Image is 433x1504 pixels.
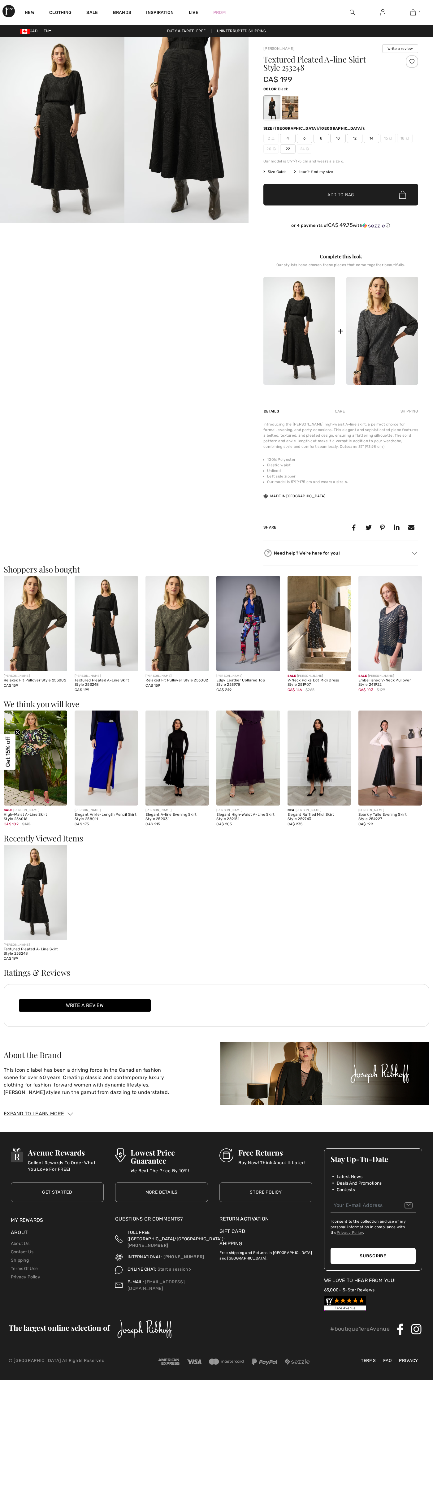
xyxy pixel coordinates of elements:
[219,1215,312,1223] a: Return Activation
[399,406,418,417] div: Shipping
[280,144,296,153] span: 22
[28,1148,103,1156] h3: Avenue Rewards
[330,1325,390,1333] p: #boutique1ereAvenue
[4,943,67,947] div: [PERSON_NAME]
[11,1274,40,1280] a: Privacy Policy
[263,144,279,153] span: 20
[263,548,418,558] div: Need help? We're here for you!
[11,1266,38,1271] a: Terms Of Use
[324,1296,366,1311] img: Customer Reviews
[9,1357,147,1364] p: © [GEOGRAPHIC_DATA] All Rights Reserved
[131,1148,208,1165] h3: Lowest Price Guarantee
[128,1230,225,1242] span: TOLL FREE ([GEOGRAPHIC_DATA]/[GEOGRAPHIC_DATA]):
[337,1180,382,1186] span: Deals And Promotions
[331,1199,416,1212] input: Your E-mail Address
[113,10,132,16] a: Brands
[216,711,280,806] img: Elegant High-Waist A-Line Skirt Style 259151
[4,576,67,671] img: Relaxed Fit Pullover Style 253002
[412,552,417,555] img: Arrow2.svg
[2,5,15,17] img: 1ère Avenue
[252,1359,277,1365] img: Paypal
[219,1182,312,1202] a: Store Policy
[389,137,392,140] img: ring-m.svg
[11,1229,104,1239] div: About
[263,169,287,175] span: Size Guide
[4,822,19,826] span: CA$ 102
[399,191,406,199] img: Bag.svg
[278,87,288,91] span: Black
[115,1279,123,1292] img: Contact us
[358,822,373,826] span: CA$ 199
[4,834,429,842] h3: Recently Viewed Items
[145,576,209,671] img: Relaxed Fit Pullover Style 253002
[327,192,354,198] span: Add to Bag
[11,1249,34,1255] a: Contact Us
[263,126,367,131] div: Size ([GEOGRAPHIC_DATA]/[GEOGRAPHIC_DATA]):
[263,55,392,71] h1: Textured Pleated A-line Skirt Style 253248
[4,565,429,573] h3: Shoppers also bought
[263,158,418,164] div: Our model is 5'9"/175 cm and wears a size 6.
[358,674,367,678] span: Sale
[219,1228,312,1235] a: Gift Card
[4,969,429,977] h3: Ratings & Reviews
[288,576,351,671] a: V-Neck Polka Dot Midi Dress Style 251907
[350,9,355,16] img: search the website
[216,822,232,826] span: CA$ 205
[4,678,67,683] div: Relaxed Fit Pullover Style 253002
[115,1182,208,1202] a: More Details
[267,479,418,485] li: Our model is 5'9"/175 cm and wears a size 6.
[20,29,40,33] span: CAD
[4,700,429,708] h3: We think you will love
[263,184,418,205] button: Add to Bag
[382,44,418,53] button: Write a review
[330,134,346,143] span: 10
[358,688,373,692] span: CA$ 103
[358,711,422,806] img: Sparkly Tulle Evening Skirt Style 254927
[75,813,138,821] div: Elegant Ankle-Length Pencil Skirt Style 258011
[220,1042,430,1105] img: About the Brand
[115,1266,123,1273] img: Online Chat
[297,144,312,153] span: 24
[271,137,275,140] img: ring-m.svg
[11,1217,43,1223] a: My Rewards
[4,947,67,956] div: Textured Pleated A-Line Skirt Style 253248
[75,576,138,671] a: Textured Pleated A-Line Skirt Style 253248
[25,10,34,16] a: New
[145,808,209,813] div: [PERSON_NAME]
[358,808,422,813] div: [PERSON_NAME]
[9,1323,110,1333] span: The largest online selection of
[288,711,351,806] img: Elegant Ruffled Midi Skirt Style 259743
[331,1248,416,1264] button: Subscribe
[419,10,420,15] span: 1
[11,1241,29,1246] a: About Us
[263,222,418,228] div: or 4 payments of with
[4,845,67,940] a: Textured Pleated A-Line Skirt Style 253248
[396,1357,421,1364] a: Privacy
[263,75,292,84] span: CA$ 199
[263,263,418,272] div: Our stylists have chosen these pieces that come together beautifully.
[163,1254,204,1260] a: [PHONE_NUMBER]
[380,1357,395,1364] a: FAQ
[314,134,329,143] span: 8
[288,678,351,687] div: V-Neck Polka Dot Midi Dress Style 251907
[4,711,67,806] img: High-Waist A-Line Skirt Style 256016
[75,688,89,692] span: CA$ 199
[4,1110,429,1117] div: Expand to Learn More
[131,1168,208,1180] p: We Beat The Price By 10%!
[358,576,422,671] img: Embellished V-Neck Pullover Style 241922
[238,1160,305,1172] p: Buy Now! Think About It Later!
[362,223,385,228] img: Sezzle
[11,1148,23,1162] img: Avenue Rewards
[305,687,314,693] span: $265
[380,9,385,16] img: My Info
[128,1279,144,1285] span: E-MAIL:
[297,134,312,143] span: 6
[128,1267,157,1272] span: ONLINE CHAT:
[216,688,232,692] span: CA$ 249
[19,999,151,1012] button: Write a review
[4,1051,213,1059] div: About the Brand
[358,1357,379,1364] a: Terms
